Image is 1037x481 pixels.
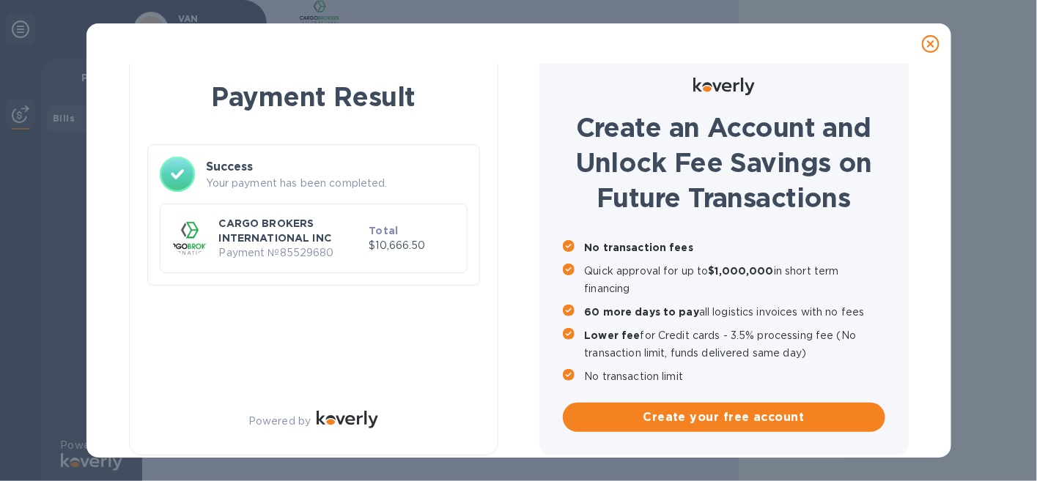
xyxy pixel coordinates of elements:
[585,262,885,297] p: Quick approval for up to in short term financing
[585,368,885,385] p: No transaction limit
[585,303,885,321] p: all logistics invoices with no fees
[219,245,363,261] p: Payment № 85529680
[575,409,874,426] span: Create your free account
[153,78,474,115] h1: Payment Result
[369,238,454,253] p: $10,666.50
[248,414,311,429] p: Powered by
[563,110,885,215] h1: Create an Account and Unlock Fee Savings on Future Transactions
[709,265,774,277] b: $1,000,000
[585,327,885,362] p: for Credit cards - 3.5% processing fee (No transaction limit, funds delivered same day)
[693,78,755,95] img: Logo
[369,225,398,236] b: Total
[585,242,694,253] b: No transaction fees
[563,403,885,432] button: Create your free account
[317,411,378,428] img: Logo
[207,176,468,191] p: Your payment has been completed.
[219,216,363,245] p: CARGO BROKERS INTERNATIONAL INC
[585,306,700,318] b: 60 more days to pay
[207,158,468,176] h3: Success
[585,329,641,341] b: Lower fee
